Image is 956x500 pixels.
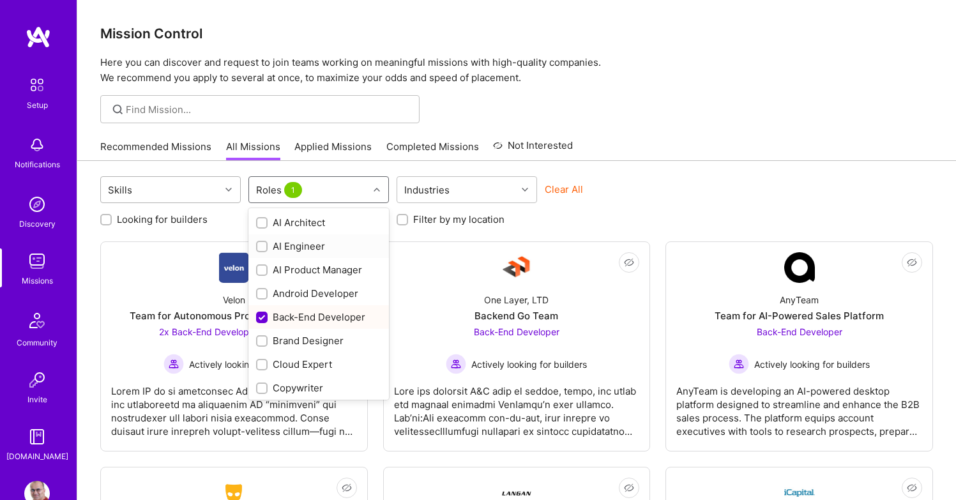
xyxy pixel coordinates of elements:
div: AnyTeam is developing an AI-powered desktop platform designed to streamline and enhance the B2B s... [676,374,922,438]
span: 2x Back-End Developer, AI Engineer [159,326,309,337]
span: Back-End Developer [474,326,559,337]
img: Community [22,305,52,336]
a: Applied Missions [294,140,372,161]
div: AnyTeam [780,293,819,307]
div: Velon [223,293,245,307]
img: Actively looking for builders [729,354,749,374]
div: Invite [27,393,47,406]
div: One Layer, LTD [484,293,549,307]
div: Lore ips dolorsit A&C adip el seddoe, tempo, inc utlab etd magnaal enimadmi VenIamqu’n exer ullam... [394,374,640,438]
img: Actively looking for builders [446,354,466,374]
img: setup [24,72,50,98]
i: icon EyeClosed [624,257,634,268]
div: Discovery [19,217,56,231]
span: 1 [284,182,302,198]
span: Actively looking for builders [471,358,587,371]
i: icon EyeClosed [342,483,352,493]
i: icon EyeClosed [907,483,917,493]
a: Company LogoAnyTeamTeam for AI-Powered Sales PlatformBack-End Developer Actively looking for buil... [676,252,922,441]
div: AI Product Manager [256,263,381,277]
a: All Missions [226,140,280,161]
div: Android Developer [256,287,381,300]
i: icon Chevron [374,186,380,193]
img: bell [24,132,50,158]
img: discovery [24,192,50,217]
div: Skills [105,181,135,199]
button: Clear All [545,183,583,196]
div: Brand Designer [256,334,381,347]
img: Company Logo [219,252,249,283]
div: Missions [22,274,53,287]
span: Actively looking for builders [754,358,870,371]
img: Company Logo [501,252,532,283]
label: Filter by my location [413,213,505,226]
div: AI Architect [256,216,381,229]
img: logo [26,26,51,49]
div: [DOMAIN_NAME] [6,450,68,463]
div: Community [17,336,57,349]
i: icon Chevron [225,186,232,193]
div: Notifications [15,158,60,171]
label: Looking for builders [117,213,208,226]
img: Actively looking for builders [163,354,184,374]
a: Completed Missions [386,140,479,161]
div: Team for Autonomous Procurement Platform [130,309,338,322]
div: Cloud Expert [256,358,381,371]
div: Copywriter [256,381,381,395]
div: Setup [27,98,48,112]
span: Actively looking for builders [189,358,305,371]
div: Lorem IP do si ametconsec AdiP elitsed doeiusmodt inc utlaboreetd ma aliquaenim AD “minimveni” qu... [111,374,357,438]
a: Not Interested [493,138,573,161]
div: Backend Go Team [474,309,558,322]
i: icon EyeClosed [624,483,634,493]
i: icon EyeClosed [907,257,917,268]
img: guide book [24,424,50,450]
div: AI Engineer [256,239,381,253]
img: Invite [24,367,50,393]
div: Team for AI-Powered Sales Platform [715,309,884,322]
i: icon SearchGrey [110,102,125,117]
i: icon Chevron [522,186,528,193]
a: Company LogoOne Layer, LTDBackend Go TeamBack-End Developer Actively looking for buildersActively... [394,252,640,441]
div: Industries [401,181,453,199]
h3: Mission Control [100,26,933,42]
p: Here you can discover and request to join teams working on meaningful missions with high-quality ... [100,55,933,86]
div: Back-End Developer [256,310,381,324]
span: Back-End Developer [757,326,842,337]
div: Roles [253,181,308,199]
a: Company LogoVelonTeam for Autonomous Procurement Platform2x Back-End Developer, AI Engineer Activ... [111,252,357,441]
img: teamwork [24,248,50,274]
input: Find Mission... [126,103,410,116]
a: Recommended Missions [100,140,211,161]
img: Company Logo [784,252,815,283]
